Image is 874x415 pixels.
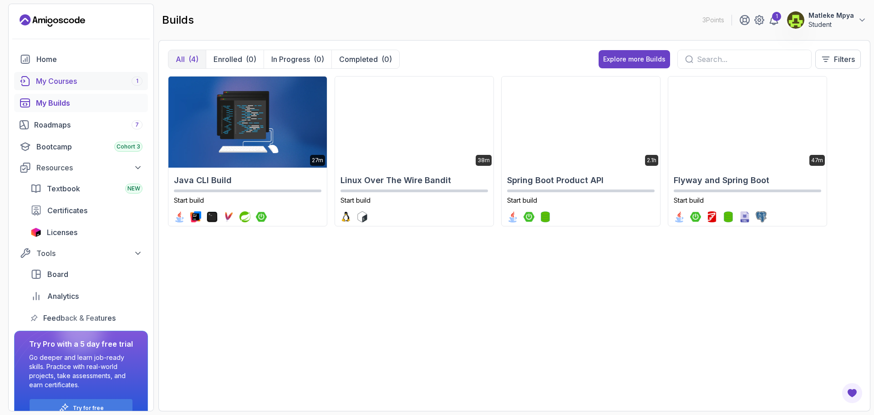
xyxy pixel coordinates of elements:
a: analytics [25,287,148,305]
button: Open Feedback Button [841,382,863,404]
span: Licenses [47,227,77,238]
a: certificates [25,201,148,220]
img: Java CLI Build card [168,77,327,168]
img: spring-data-jpa logo [723,211,734,222]
p: Matleke Mpya [808,11,854,20]
a: bootcamp [14,138,148,156]
img: sql logo [739,211,750,222]
img: flyway logo [706,211,717,222]
a: 1 [768,15,779,26]
p: Enrolled [213,54,242,65]
button: Filters [815,50,861,69]
button: Completed(0) [331,50,399,68]
h2: Java CLI Build [174,174,321,187]
img: java logo [674,211,685,222]
h2: builds [162,13,194,27]
img: java logo [174,211,185,222]
img: Flyway and Spring Boot card [668,77,827,168]
img: spring logo [239,211,250,222]
h2: Spring Boot Product API [507,174,655,187]
img: linux logo [340,211,351,222]
div: Bootcamp [36,141,142,152]
a: home [14,50,148,68]
span: Analytics [47,291,79,302]
h2: Flyway and Spring Boot [674,174,821,187]
div: My Builds [36,97,142,108]
a: Landing page [20,13,85,28]
div: My Courses [36,76,142,87]
img: Spring Boot Product API card [502,77,660,168]
img: maven logo [223,211,234,222]
div: (0) [381,54,392,65]
a: Spring Boot Product API card2.1hSpring Boot Product APIStart buildjava logospring-boot logospring... [501,76,661,226]
span: 7 [135,121,139,128]
span: 1 [136,77,138,85]
a: board [25,265,148,283]
div: Home [36,54,142,65]
div: Explore more Builds [603,55,666,64]
p: Student [808,20,854,29]
span: NEW [127,185,140,192]
a: builds [14,94,148,112]
a: licenses [25,223,148,241]
div: 1 [772,12,781,21]
span: Start build [174,196,204,204]
p: 2.1h [647,157,656,164]
button: All(4) [168,50,206,68]
button: user profile imageMatleke MpyaStudent [787,11,867,29]
span: Textbook [47,183,80,194]
a: Flyway and Spring Boot card47mFlyway and Spring BootStart buildjava logospring-boot logoflyway lo... [668,76,827,226]
a: feedback [25,309,148,327]
p: Completed [339,54,378,65]
img: Linux Over The Wire Bandit card [335,77,493,168]
img: spring-boot logo [523,211,534,222]
img: spring-data-jpa logo [540,211,551,222]
span: Feedback & Features [43,313,116,323]
a: Try for free [73,405,104,412]
p: 38m [478,157,490,164]
input: Search... [697,54,804,65]
button: Enrolled(0) [206,50,264,68]
span: Start build [674,196,704,204]
img: terminal logo [207,211,218,222]
button: In Progress(0) [264,50,331,68]
span: Start build [340,196,371,204]
a: courses [14,72,148,90]
div: (0) [246,54,256,65]
img: intellij logo [190,211,201,222]
a: roadmaps [14,116,148,134]
div: Tools [36,248,142,259]
div: (4) [188,54,198,65]
img: user profile image [787,11,804,29]
span: Board [47,269,68,280]
button: Tools [14,245,148,261]
p: Go deeper and learn job-ready skills. Practice with real-world projects, take assessments, and ea... [29,353,133,389]
a: Java CLI Build card27mJava CLI BuildStart buildjava logointellij logoterminal logomaven logosprin... [168,76,327,226]
h2: Linux Over The Wire Bandit [340,174,488,187]
p: Filters [834,54,855,65]
img: java logo [507,211,518,222]
p: In Progress [271,54,310,65]
p: All [176,54,185,65]
p: 47m [811,157,823,164]
div: Resources [36,162,142,173]
span: Certificates [47,205,87,216]
a: Linux Over The Wire Bandit card38mLinux Over The Wire BanditStart buildlinux logobash logo [335,76,494,226]
div: (0) [314,54,324,65]
button: Resources [14,159,148,176]
img: spring-boot logo [690,211,701,222]
div: Roadmaps [34,119,142,130]
img: postgres logo [756,211,767,222]
img: jetbrains icon [30,228,41,237]
img: spring-boot logo [256,211,267,222]
span: Cohort 3 [117,143,140,150]
p: 27m [312,157,323,164]
p: 3 Points [702,15,724,25]
a: textbook [25,179,148,198]
img: bash logo [357,211,368,222]
span: Start build [507,196,537,204]
button: Explore more Builds [599,50,670,68]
